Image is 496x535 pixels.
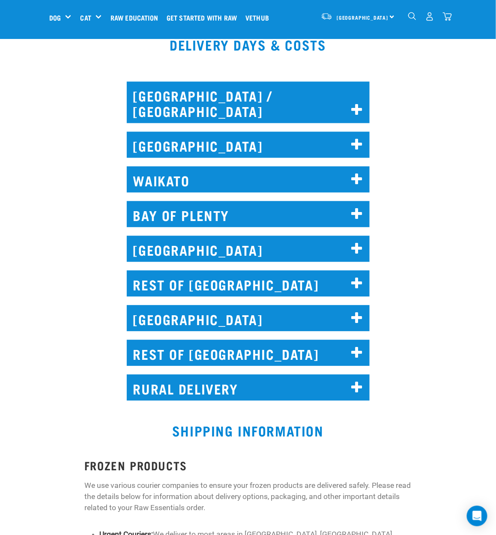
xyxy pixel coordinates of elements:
[127,167,370,193] h2: WAIKATO
[321,12,332,20] img: van-moving.png
[84,480,412,514] p: We use various courier companies to ensure your frozen products are delivered safely. Please read...
[243,0,275,35] a: Vethub
[127,305,370,332] h2: [GEOGRAPHIC_DATA]
[127,236,370,262] h2: [GEOGRAPHIC_DATA]
[425,12,434,21] img: user.png
[108,0,164,35] a: Raw Education
[49,12,61,23] a: Dog
[337,16,388,19] span: [GEOGRAPHIC_DATA]
[127,340,370,366] h2: REST OF [GEOGRAPHIC_DATA]
[127,132,370,158] h2: [GEOGRAPHIC_DATA]
[80,12,91,23] a: Cat
[127,271,370,297] h2: REST OF [GEOGRAPHIC_DATA]
[408,12,416,20] img: home-icon-1@2x.png
[164,0,243,35] a: Get started with Raw
[127,82,370,123] h2: [GEOGRAPHIC_DATA] / [GEOGRAPHIC_DATA]
[127,375,370,401] h2: RURAL DELIVERY
[127,201,370,227] h2: BAY OF PLENTY
[467,506,487,526] div: Open Intercom Messenger
[84,462,187,469] strong: FROZEN PRODUCTS
[443,12,452,21] img: home-icon@2x.png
